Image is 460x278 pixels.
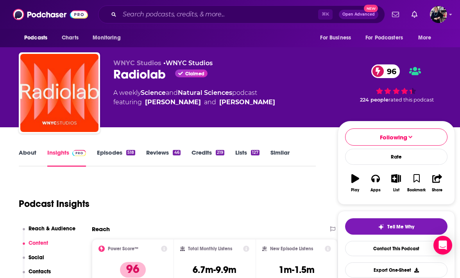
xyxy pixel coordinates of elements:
[345,169,365,197] button: Play
[23,240,48,254] button: Content
[126,150,135,155] div: 518
[318,9,333,20] span: ⌘ K
[338,59,455,108] div: 96 224 peoplerated this podcast
[92,225,110,233] h2: Reach
[29,225,75,232] p: Reach & Audience
[113,98,275,107] span: featuring
[430,6,447,23] span: Logged in as ndewey
[108,246,138,251] h2: Power Score™
[47,149,86,167] a: InsightsPodchaser Pro
[98,5,385,23] div: Search podcasts, credits, & more...
[113,88,275,107] div: A weekly podcast
[418,32,431,43] span: More
[430,6,447,23] button: Show profile menu
[19,149,36,167] a: About
[345,218,447,235] button: tell me why sparkleTell Me Why
[19,198,89,210] h1: Podcast Insights
[360,30,414,45] button: open menu
[19,30,57,45] button: open menu
[23,254,45,269] button: Social
[378,224,384,230] img: tell me why sparkle
[166,89,178,96] span: and
[193,264,236,276] h3: 6.7m-9.9m
[315,30,361,45] button: open menu
[29,268,51,275] p: Contacts
[163,59,213,67] span: •
[204,98,216,107] span: and
[13,7,88,22] img: Podchaser - Follow, Share and Rate Podcasts
[145,98,201,107] a: Latif Nasser
[433,236,452,255] div: Open Intercom Messenger
[365,32,403,43] span: For Podcasters
[388,97,434,103] span: rated this podcast
[120,8,318,21] input: Search podcasts, credits, & more...
[146,149,180,167] a: Reviews46
[57,30,83,45] a: Charts
[120,262,146,278] p: 96
[365,169,386,197] button: Apps
[23,225,76,240] button: Reach & Audience
[351,188,359,192] div: Play
[141,89,166,96] a: Science
[380,134,407,141] span: Following
[72,150,86,156] img: Podchaser Pro
[393,188,399,192] div: List
[192,149,224,167] a: Credits219
[185,72,204,76] span: Claimed
[188,246,232,251] h2: Total Monthly Listens
[24,32,47,43] span: Podcasts
[432,188,442,192] div: Share
[407,188,426,192] div: Bookmark
[29,240,48,246] p: Content
[216,150,224,155] div: 219
[62,32,79,43] span: Charts
[279,264,315,276] h3: 1m-1.5m
[235,149,260,167] a: Lists127
[413,30,441,45] button: open menu
[270,149,290,167] a: Similar
[173,150,180,155] div: 46
[345,128,447,146] button: Following
[364,5,378,12] span: New
[342,12,375,16] span: Open Advanced
[178,89,232,96] a: Natural Sciences
[371,64,400,78] a: 96
[113,59,161,67] span: WNYC Studios
[219,98,275,107] a: Jad Abumrad
[406,169,427,197] button: Bookmark
[379,64,400,78] span: 96
[345,241,447,256] a: Contact This Podcast
[387,224,414,230] span: Tell Me Why
[360,97,388,103] span: 224 people
[20,54,98,132] img: Radiolab
[345,149,447,165] div: Rate
[339,10,378,19] button: Open AdvancedNew
[251,150,260,155] div: 127
[386,169,406,197] button: List
[270,246,313,251] h2: New Episode Listens
[97,149,135,167] a: Episodes518
[427,169,447,197] button: Share
[408,8,421,21] a: Show notifications dropdown
[87,30,131,45] button: open menu
[430,6,447,23] img: User Profile
[320,32,351,43] span: For Business
[371,188,381,192] div: Apps
[345,262,447,278] button: Export One-Sheet
[93,32,120,43] span: Monitoring
[29,254,44,261] p: Social
[166,59,213,67] a: WNYC Studios
[389,8,402,21] a: Show notifications dropdown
